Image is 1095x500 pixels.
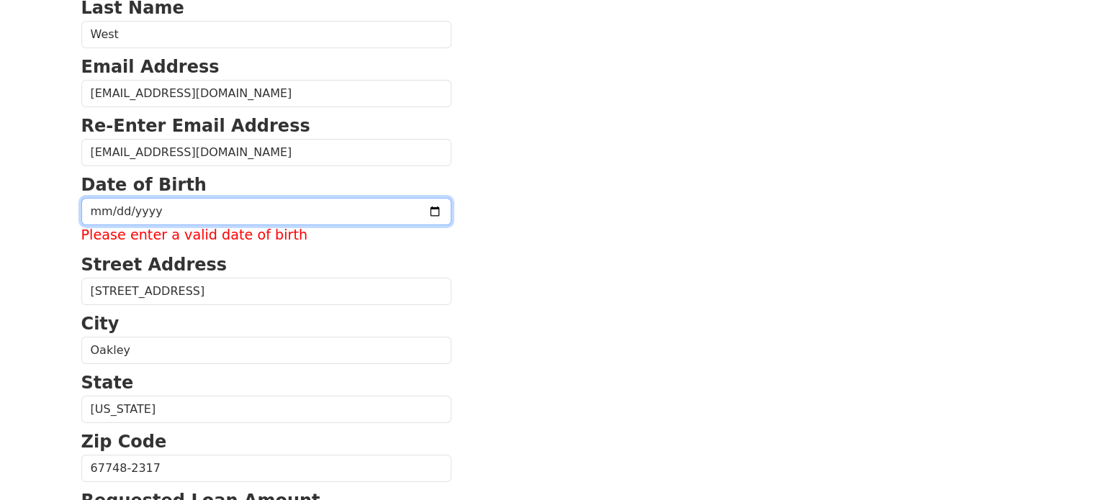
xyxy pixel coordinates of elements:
strong: Email Address [81,57,220,77]
strong: Street Address [81,255,227,275]
strong: Date of Birth [81,175,207,195]
label: Please enter a valid date of birth [81,225,451,246]
input: Email Address [81,80,451,107]
input: Street Address [81,278,451,305]
input: City [81,337,451,364]
input: Zip Code [81,455,451,482]
input: Re-Enter Email Address [81,139,451,166]
input: Last Name [81,21,451,48]
strong: City [81,314,120,334]
strong: Zip Code [81,432,167,452]
strong: State [81,373,134,393]
strong: Re-Enter Email Address [81,116,310,136]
